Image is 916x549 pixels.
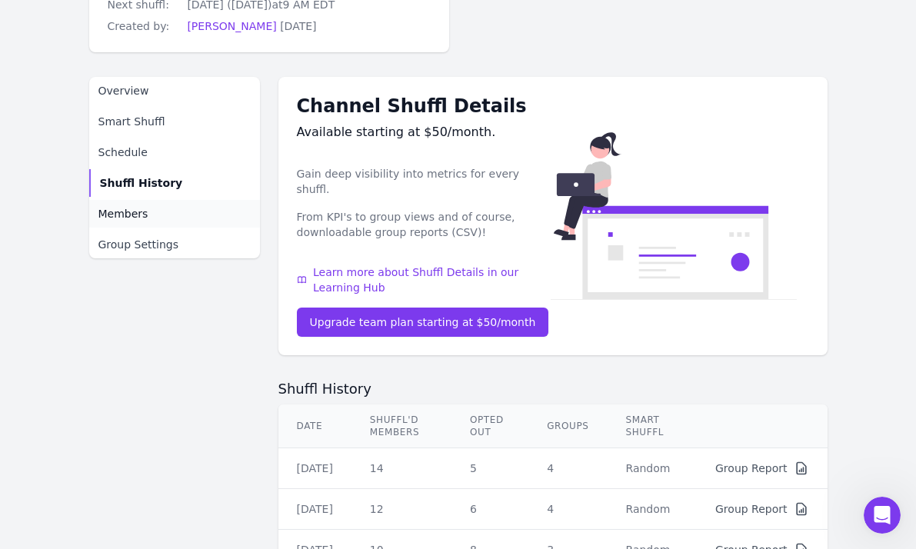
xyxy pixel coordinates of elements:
p: From KPI's to group views and of course, downloadable group reports (CSV)! [297,209,551,240]
td: 5 [451,448,528,489]
a: Upgrade team plan starting at $50/month [297,308,549,337]
div: [DATE] [297,461,333,476]
span: Group Settings [98,237,179,252]
a: Overview [89,77,260,105]
div: Upgrade team plan starting at $50/month [310,314,536,330]
th: Smart Shuffl [608,404,697,448]
a: Members [89,200,260,228]
iframe: Intercom live chat [864,497,901,534]
td: 4 [528,489,607,530]
div: Group Report [715,501,787,517]
td: 6 [451,489,528,530]
th: Date [278,404,351,448]
span: [DATE] [280,20,316,32]
span: Members [98,206,148,221]
a: Group Settings [89,231,260,258]
th: Groups [528,404,607,448]
td: 4 [528,448,607,489]
td: 14 [351,448,451,489]
h2: Shuffl History [278,380,828,398]
td: 12 [351,489,451,530]
h1: Channel Shuffl Details [297,95,551,117]
dt: Created by: [108,18,175,34]
td: Random [608,489,697,530]
a: Schedule [89,138,260,166]
a: Smart Shuffl [89,108,260,135]
nav: Sidebar [89,77,260,258]
td: Random [608,448,697,489]
span: Shuffl History [100,175,183,191]
span: Smart Shuffl [98,114,165,129]
div: Group Report [715,461,787,476]
th: Opted Out [451,404,528,448]
span: Learn more about Shuffl Details in our Learning Hub [313,265,550,295]
a: Shuffl History [89,169,260,197]
p: Gain deep visibility into metrics for every shuffl. [297,166,551,197]
div: [DATE] [297,501,333,517]
span: Schedule [98,145,148,160]
th: Shuffl'd Members [351,404,451,448]
div: Available starting at $50/month. [297,123,551,141]
span: Overview [98,83,149,98]
a: Learn more about Shuffl Details in our Learning Hub [297,265,551,295]
a: [PERSON_NAME] [187,20,276,32]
